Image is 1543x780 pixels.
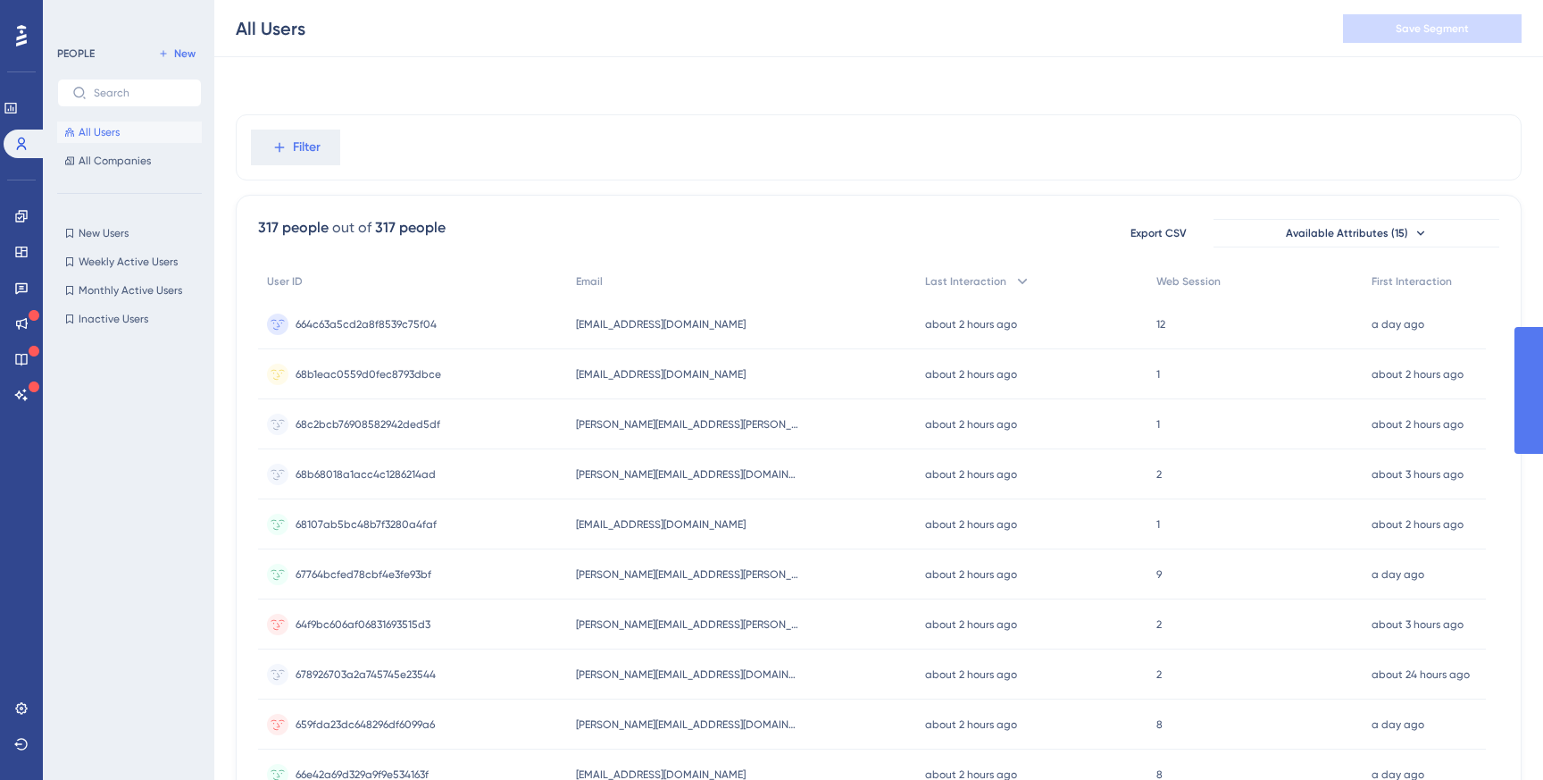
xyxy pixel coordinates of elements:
time: about 3 hours ago [1372,468,1464,481]
button: Inactive Users [57,308,202,330]
span: [EMAIL_ADDRESS][DOMAIN_NAME] [576,367,746,382]
button: Monthly Active Users [57,280,202,301]
div: PEOPLE [57,46,95,61]
span: 664c63a5cd2a8f8539c75f04 [296,317,437,331]
div: out of [332,217,371,239]
time: about 2 hours ago [1372,368,1464,381]
iframe: UserGuiding AI Assistant Launcher [1468,709,1522,763]
span: Filter [293,137,321,158]
span: 68b1eac0559d0fec8793dbce [296,367,441,382]
span: Weekly Active Users [79,255,178,269]
time: a day ago [1372,568,1424,581]
span: First Interaction [1372,274,1452,289]
span: Save Segment [1396,21,1469,36]
span: [EMAIL_ADDRESS][DOMAIN_NAME] [576,317,746,331]
span: All Companies [79,154,151,168]
div: 317 people [375,217,446,239]
button: Save Segment [1343,14,1522,43]
span: 9 [1156,567,1162,582]
button: All Users [57,122,202,143]
span: [PERSON_NAME][EMAIL_ADDRESS][DOMAIN_NAME] [576,717,799,732]
time: about 2 hours ago [925,468,1017,481]
time: about 2 hours ago [925,368,1017,381]
input: Search [94,87,187,99]
div: All Users [236,16,305,41]
span: 2 [1156,617,1162,632]
span: Last Interaction [925,274,1006,289]
span: 68c2bcb76908582942ded5df [296,417,440,432]
button: New Users [57,222,202,244]
time: about 2 hours ago [925,618,1017,631]
span: All Users [79,125,120,139]
time: about 3 hours ago [1372,618,1464,631]
time: about 2 hours ago [925,418,1017,431]
span: [PERSON_NAME][EMAIL_ADDRESS][PERSON_NAME][DOMAIN_NAME] [576,567,799,582]
button: Available Attributes (15) [1214,219,1499,247]
button: New [152,43,202,64]
time: a day ago [1372,718,1424,731]
span: Email [576,274,603,289]
time: about 2 hours ago [925,718,1017,731]
span: 2 [1156,467,1162,482]
span: 68b68018a1acc4c1286214ad [296,467,436,482]
span: 2 [1156,667,1162,682]
time: about 2 hours ago [1372,418,1464,431]
time: about 2 hours ago [925,568,1017,581]
span: 8 [1156,717,1163,732]
time: about 2 hours ago [925,668,1017,681]
span: Inactive Users [79,312,148,326]
span: 64f9bc606af06831693515d3 [296,617,430,632]
span: [PERSON_NAME][EMAIL_ADDRESS][PERSON_NAME][DOMAIN_NAME] [576,417,799,432]
span: Export CSV [1130,226,1187,240]
span: 1 [1156,517,1160,532]
span: New Users [79,226,129,240]
span: New [174,46,196,61]
span: [PERSON_NAME][EMAIL_ADDRESS][DOMAIN_NAME] [576,467,799,482]
span: 678926703a2a745745e23544 [296,667,436,682]
span: Monthly Active Users [79,283,182,298]
span: 1 [1156,367,1160,382]
time: about 2 hours ago [925,518,1017,531]
button: Weekly Active Users [57,251,202,273]
span: Available Attributes (15) [1286,226,1408,240]
span: Web Session [1156,274,1221,289]
time: a day ago [1372,318,1424,331]
span: 67764bcfed78cbf4e3fe93bf [296,567,431,582]
button: All Companies [57,150,202,172]
time: about 2 hours ago [925,318,1017,331]
span: 12 [1156,317,1165,331]
span: 68107ab5bc48b7f3280a4faf [296,517,437,532]
time: about 24 hours ago [1372,668,1470,681]
span: 1 [1156,417,1160,432]
span: [PERSON_NAME][EMAIL_ADDRESS][DOMAIN_NAME] [576,667,799,682]
time: about 2 hours ago [1372,518,1464,531]
span: User ID [267,274,303,289]
span: [PERSON_NAME][EMAIL_ADDRESS][PERSON_NAME][DOMAIN_NAME] [576,617,799,632]
button: Filter [251,130,340,165]
button: Export CSV [1113,219,1203,247]
span: [EMAIL_ADDRESS][DOMAIN_NAME] [576,517,746,532]
div: 317 people [258,217,329,239]
span: 659fda23dc648296df6099a6 [296,717,435,732]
